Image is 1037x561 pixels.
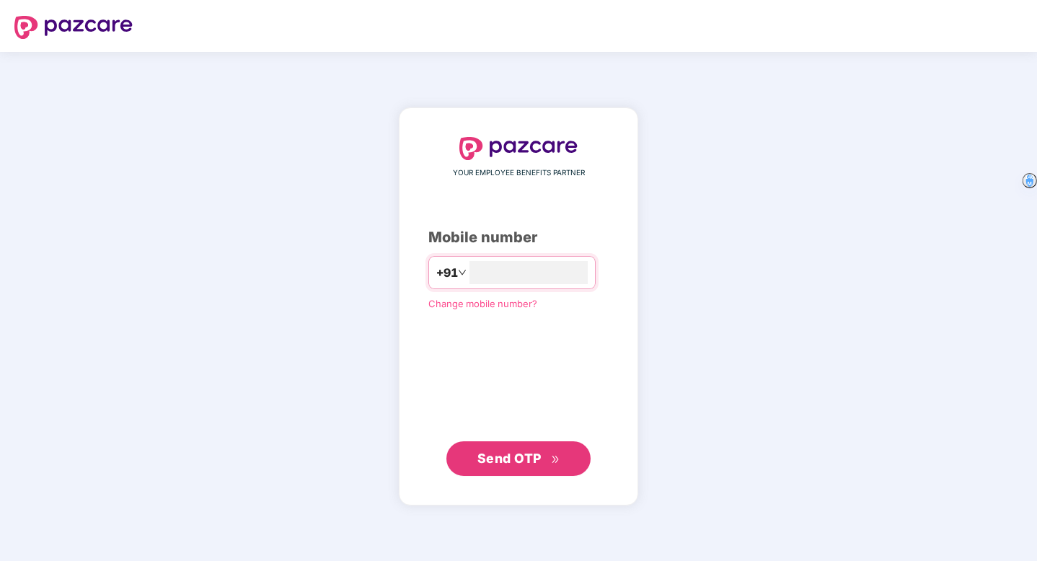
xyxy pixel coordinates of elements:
button: Send OTPdouble-right [446,441,591,476]
span: down [458,268,467,277]
span: YOUR EMPLOYEE BENEFITS PARTNER [453,167,585,179]
span: Send OTP [477,451,542,466]
img: logo [459,137,578,160]
div: Mobile number [428,226,609,249]
img: logo [14,16,133,39]
span: double-right [551,455,560,464]
span: +91 [436,264,458,282]
a: Change mobile number? [428,298,537,309]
